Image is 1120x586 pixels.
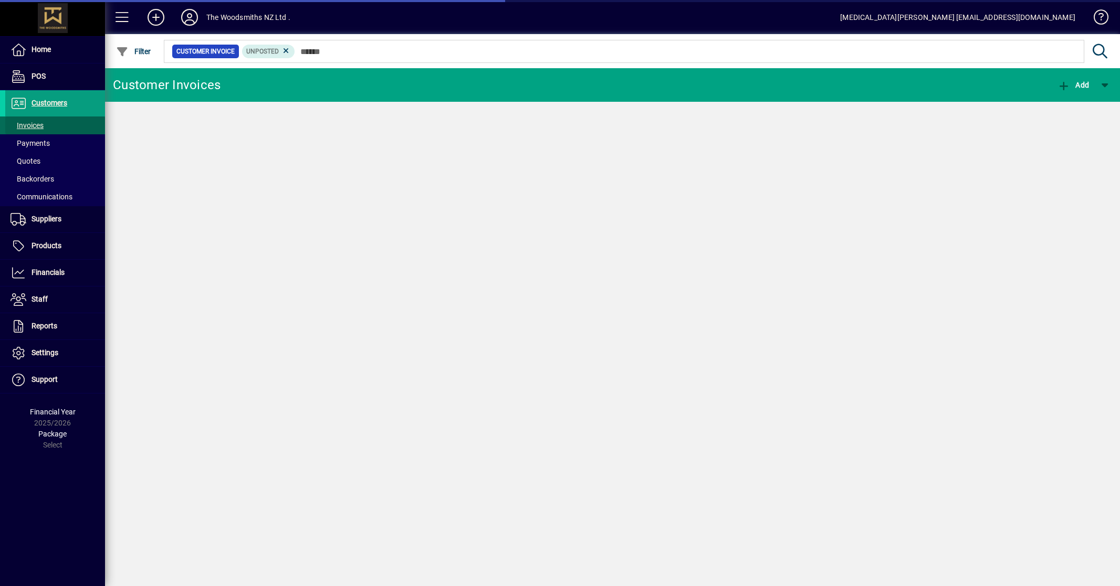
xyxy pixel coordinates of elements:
a: Quotes [5,152,105,170]
a: Financials [5,260,105,286]
a: Home [5,37,105,63]
a: Support [5,367,105,393]
a: Suppliers [5,206,105,232]
div: The Woodsmiths NZ Ltd . [206,9,290,26]
span: Package [38,430,67,438]
span: Settings [32,348,58,357]
span: Payments [11,139,50,147]
div: Customer Invoices [113,77,221,93]
a: Products [5,233,105,259]
span: Filter [116,47,151,56]
span: Customers [32,99,67,107]
mat-chip: Customer Invoice Status: Unposted [242,45,295,58]
button: Profile [173,8,206,27]
a: Invoices [5,116,105,134]
a: Settings [5,340,105,366]
span: Reports [32,322,57,330]
a: Communications [5,188,105,206]
span: Communications [11,193,72,201]
span: Unposted [246,48,279,55]
span: Home [32,45,51,54]
button: Filter [113,42,154,61]
span: Products [32,241,61,250]
a: Knowledge Base [1086,2,1107,36]
a: Payments [5,134,105,152]
button: Add [139,8,173,27]
span: Backorders [11,175,54,183]
a: Backorders [5,170,105,188]
span: Financials [32,268,65,276]
span: Quotes [11,157,40,165]
a: Staff [5,286,105,313]
span: POS [32,72,46,80]
span: Support [32,375,58,383]
div: [MEDICAL_DATA][PERSON_NAME] [EMAIL_ADDRESS][DOMAIN_NAME] [840,9,1075,26]
button: Add [1055,76,1092,94]
span: Invoices [11,121,44,130]
span: Staff [32,295,48,303]
a: Reports [5,313,105,339]
span: Financial Year [30,408,76,416]
span: Customer Invoice [176,46,235,57]
span: Add [1058,81,1089,89]
span: Suppliers [32,215,61,223]
a: POS [5,63,105,90]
